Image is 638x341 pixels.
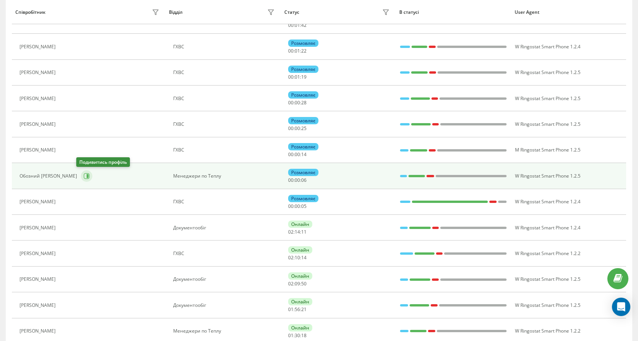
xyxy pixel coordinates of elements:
[173,147,277,153] div: ГХВС
[20,96,57,101] div: [PERSON_NAME]
[301,177,307,183] span: 06
[301,332,307,339] span: 18
[301,151,307,158] span: 14
[295,99,300,106] span: 00
[76,157,130,167] div: Подивитись профіль
[295,306,300,313] span: 56
[288,246,312,254] div: Онлайн
[288,272,312,280] div: Онлайн
[288,143,318,150] div: Розмовляє
[515,43,581,50] span: W Ringostat Smart Phone 1.2.4
[20,328,57,334] div: [PERSON_NAME]
[288,333,307,338] div: : :
[295,22,300,28] span: 01
[301,99,307,106] span: 28
[288,221,312,228] div: Онлайн
[288,152,307,157] div: : :
[301,48,307,54] span: 22
[288,48,307,54] div: : :
[295,151,300,158] span: 00
[288,254,294,261] span: 02
[612,298,630,316] div: Open Intercom Messenger
[288,99,294,106] span: 00
[288,74,307,80] div: : :
[288,307,307,312] div: : :
[20,277,57,282] div: [PERSON_NAME]
[288,280,294,287] span: 02
[515,276,581,282] span: W Ringostat Smart Phone 1.2.5
[15,10,46,15] div: Співробітник
[20,225,57,231] div: [PERSON_NAME]
[288,66,318,73] div: Розмовляє
[169,10,182,15] div: Відділ
[288,100,307,105] div: : :
[301,280,307,287] span: 50
[295,203,300,209] span: 00
[515,69,581,76] span: W Ringostat Smart Phone 1.2.5
[295,254,300,261] span: 10
[515,10,623,15] div: User Agent
[173,251,277,256] div: ГХВС
[288,229,307,235] div: : :
[20,147,57,153] div: [PERSON_NAME]
[288,332,294,339] span: 01
[295,332,300,339] span: 30
[173,173,277,179] div: Менеджери по Теплу
[173,277,277,282] div: Документообіг
[515,328,581,334] span: W Ringostat Smart Phone 1.2.2
[288,48,294,54] span: 00
[288,23,307,28] div: : :
[399,10,507,15] div: В статусі
[20,173,79,179] div: Обозний [PERSON_NAME]
[173,96,277,101] div: ГХВС
[288,151,294,158] span: 00
[515,224,581,231] span: W Ringostat Smart Phone 1.2.4
[173,70,277,75] div: ГХВС
[295,48,300,54] span: 01
[295,125,300,132] span: 00
[515,198,581,205] span: W Ringostat Smart Phone 1.2.4
[515,147,581,153] span: M Ringostat Smart Phone 1.2.5
[288,22,294,28] span: 00
[301,125,307,132] span: 25
[173,44,277,49] div: ГХВС
[288,324,312,331] div: Онлайн
[173,303,277,308] div: Документообіг
[288,125,294,132] span: 00
[288,177,294,183] span: 00
[515,250,581,257] span: W Ringostat Smart Phone 1.2.2
[284,10,299,15] div: Статус
[173,225,277,231] div: Документообіг
[288,255,307,260] div: : :
[288,204,307,209] div: : :
[288,306,294,313] span: 01
[288,178,307,183] div: : :
[288,195,318,202] div: Розмовляє
[20,199,57,204] div: [PERSON_NAME]
[288,117,318,124] div: Розмовляє
[20,44,57,49] div: [PERSON_NAME]
[515,173,581,179] span: W Ringostat Smart Phone 1.2.5
[301,74,307,80] span: 19
[301,203,307,209] span: 05
[515,121,581,127] span: W Ringostat Smart Phone 1.2.5
[301,254,307,261] span: 14
[288,281,307,287] div: : :
[515,95,581,102] span: W Ringostat Smart Phone 1.2.5
[295,280,300,287] span: 09
[288,91,318,99] div: Розмовляє
[288,74,294,80] span: 00
[288,169,318,176] div: Розмовляє
[288,229,294,235] span: 02
[295,229,300,235] span: 14
[288,126,307,131] div: : :
[295,177,300,183] span: 00
[288,298,312,305] div: Онлайн
[288,203,294,209] span: 00
[20,251,57,256] div: [PERSON_NAME]
[173,199,277,204] div: ГХВС
[20,303,57,308] div: [PERSON_NAME]
[301,22,307,28] span: 42
[295,74,300,80] span: 01
[301,229,307,235] span: 11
